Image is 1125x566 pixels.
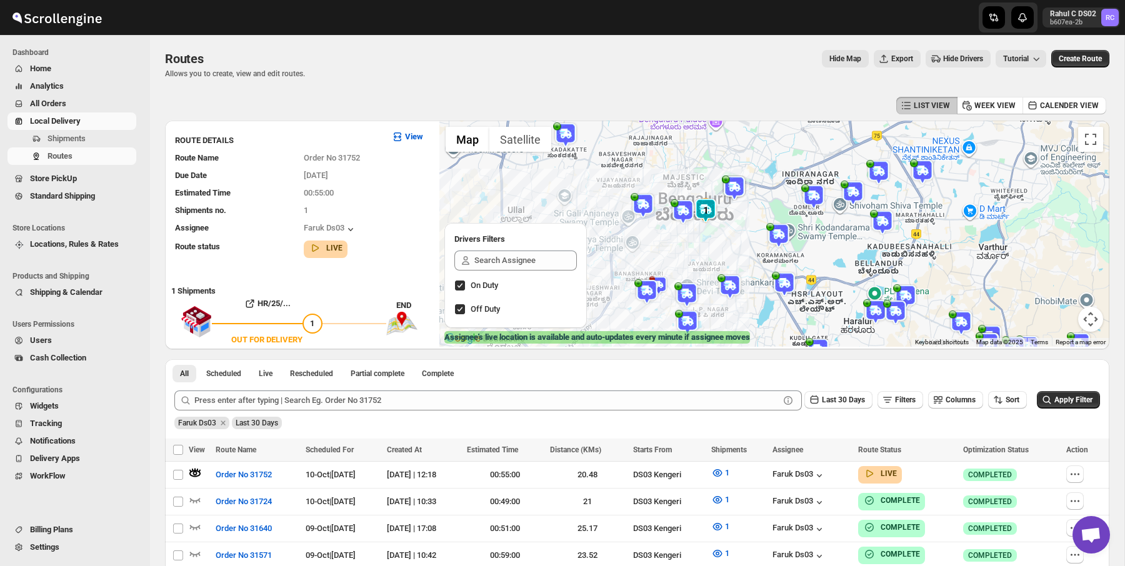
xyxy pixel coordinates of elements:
span: 1 [304,206,308,215]
span: Assignee [772,445,803,454]
button: HR/25/... [212,294,322,314]
button: All Orders [7,95,136,112]
button: Tutorial [996,50,1046,67]
button: WorkFlow [7,467,136,485]
span: Order No 31752 [216,469,272,481]
div: Faruk Ds03 [772,496,826,509]
span: Hide Map [829,54,861,64]
span: Configurations [12,385,141,395]
span: All Orders [30,99,66,108]
span: Optimization Status [963,445,1029,454]
span: On Duty [471,281,498,290]
span: Last 30 Days [822,395,865,404]
button: Faruk Ds03 [772,550,826,562]
span: 1 [725,468,729,477]
button: Order No 31724 [208,492,279,512]
div: OUT FOR DELIVERY [231,334,302,346]
span: Due Date [175,171,207,180]
b: LIVE [326,244,342,252]
text: RC [1106,14,1114,22]
span: 1 [725,549,729,558]
img: ScrollEngine [10,2,104,33]
span: Route Status [858,445,901,454]
span: Order No 31640 [216,522,272,535]
div: 00:51:00 [467,522,542,535]
button: Faruk Ds03 [304,223,357,236]
button: Faruk Ds03 [772,523,826,535]
button: Analytics [7,77,136,95]
button: Users [7,332,136,349]
div: [DATE] | 17:08 [387,522,460,535]
div: 00:49:00 [467,495,542,508]
p: b607ea-2b [1050,19,1096,26]
label: Assignee's live location is available and auto-updates every minute if assignee moves [444,331,750,344]
b: 1 Shipments [165,280,216,295]
span: Distance (KMs) [550,445,601,454]
button: Keyboard shortcuts [915,338,969,347]
div: DS03 Kengeri [633,549,704,562]
b: LIVE [881,469,897,478]
span: Off Duty [471,304,500,314]
div: DS03 Kengeri [633,495,704,508]
div: 20.48 [550,469,626,481]
button: Settings [7,539,136,556]
span: Shipments [47,134,86,143]
span: Partial complete [351,369,404,379]
div: 25.17 [550,522,626,535]
button: Notifications [7,432,136,450]
span: Sort [1006,395,1019,404]
span: Settings [30,542,59,552]
span: Analytics [30,81,64,91]
span: Home [30,64,51,73]
span: 10-Oct | [DATE] [306,497,356,506]
button: Map action label [822,50,869,67]
span: Shipping & Calendar [30,287,102,297]
span: Estimated Time [467,445,518,454]
span: COMPLETED [968,470,1012,480]
span: 09-Oct | [DATE] [306,550,356,560]
p: Rahul C DS02 [1050,9,1096,19]
button: Apply Filter [1037,391,1100,409]
img: Google [442,330,484,347]
button: COMPLETE [863,548,920,560]
button: LIST VIEW [896,97,957,114]
div: 23.52 [550,549,626,562]
div: [DATE] | 12:18 [387,469,460,481]
h2: Drivers Filters [454,233,577,246]
span: Locations, Rules & Rates [30,239,119,249]
span: Dashboard [12,47,141,57]
span: Filters [895,395,916,404]
button: Remove Faruk Ds03 [217,417,229,429]
span: COMPLETED [968,497,1012,507]
input: Search Assignee [474,251,577,271]
button: COMPLETE [863,521,920,534]
span: Store PickUp [30,174,77,183]
span: Columns [946,395,976,404]
button: WEEK VIEW [957,97,1023,114]
button: Faruk Ds03 [772,469,826,482]
span: 10-Oct | [DATE] [306,470,356,479]
a: Terms (opens in new tab) [1031,339,1048,345]
span: Store Locations [12,223,141,233]
span: Create Route [1059,54,1102,64]
span: Users [30,335,52,345]
button: Order No 31752 [208,465,279,485]
span: Order No 31724 [216,495,272,508]
span: Shipments [711,445,747,454]
span: Scheduled For [306,445,354,454]
button: Last 30 Days [804,391,872,409]
button: CALENDER VIEW [1022,97,1106,114]
span: Assignee [175,223,209,232]
button: Filters [877,391,923,409]
span: Action [1066,445,1088,454]
button: 1 [704,490,737,510]
span: Order No 31571 [216,549,272,562]
button: Cash Collection [7,349,136,367]
span: Products and Shipping [12,271,141,281]
div: DS03 Kengeri [633,522,704,535]
button: COMPLETE [863,494,920,507]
